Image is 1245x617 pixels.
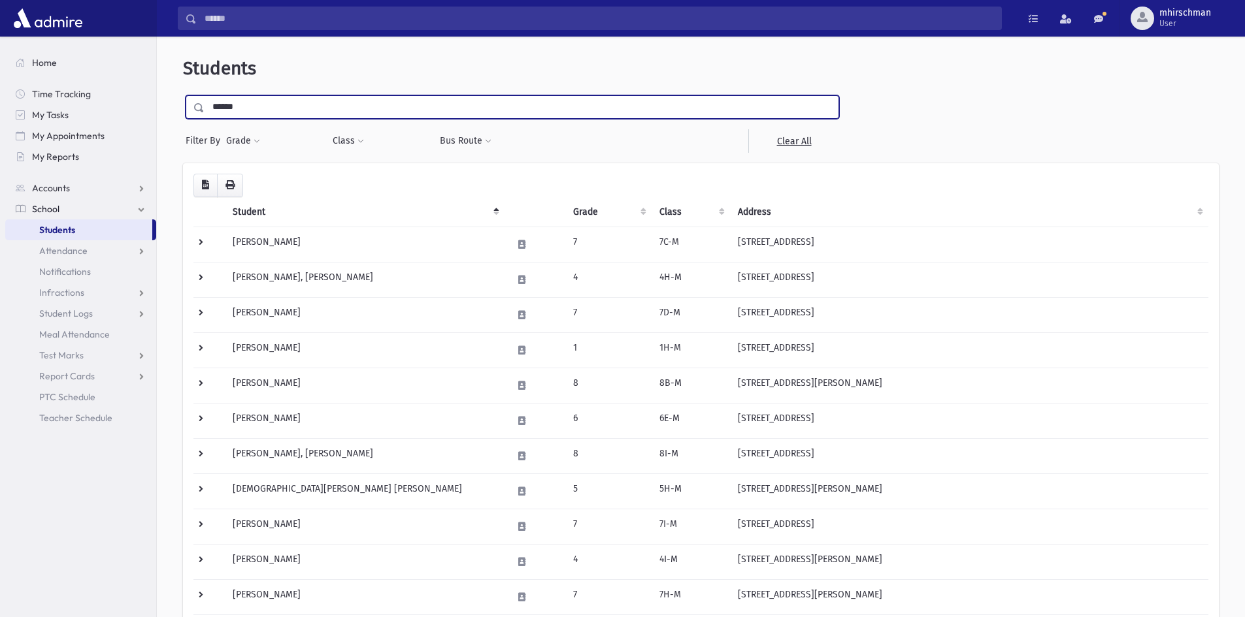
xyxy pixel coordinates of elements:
a: Time Tracking [5,84,156,104]
a: Attendance [5,240,156,261]
td: 7 [565,297,652,332]
td: [STREET_ADDRESS] [730,227,1208,262]
span: My Tasks [32,109,69,121]
button: Grade [225,129,261,153]
th: Grade: activate to sort column ascending [565,197,652,227]
button: Bus Route [439,129,492,153]
a: My Reports [5,146,156,167]
span: Teacher Schedule [39,412,112,424]
a: Student Logs [5,303,156,324]
span: User [1159,18,1211,29]
td: 7C-M [652,227,730,262]
td: 7I-M [652,509,730,544]
td: [PERSON_NAME] [225,297,505,332]
span: Attendance [39,245,88,257]
span: Home [32,57,57,69]
span: Time Tracking [32,88,91,100]
a: Teacher Schedule [5,407,156,428]
td: 7 [565,509,652,544]
td: [PERSON_NAME] [225,544,505,579]
a: School [5,198,156,219]
td: [STREET_ADDRESS] [730,297,1208,332]
td: [STREET_ADDRESS] [730,403,1208,438]
td: [STREET_ADDRESS][PERSON_NAME] [730,544,1208,579]
td: [PERSON_NAME] [225,368,505,403]
td: 7D-M [652,297,730,332]
span: Test Marks [39,349,84,361]
td: [STREET_ADDRESS] [730,509,1208,544]
td: [PERSON_NAME] [225,227,505,262]
td: [PERSON_NAME] [225,509,505,544]
span: Accounts [32,182,70,194]
td: [STREET_ADDRESS] [730,262,1208,297]
span: Notifications [39,266,91,277]
td: [PERSON_NAME], [PERSON_NAME] [225,438,505,473]
a: Meal Attendance [5,324,156,345]
span: Students [39,224,75,236]
span: Meal Attendance [39,328,110,340]
button: Print [217,174,243,197]
button: Class [332,129,365,153]
td: 5H-M [652,473,730,509]
td: [STREET_ADDRESS] [730,438,1208,473]
td: 4 [565,544,652,579]
span: My Appointments [32,130,105,142]
a: Students [5,219,152,240]
td: 1 [565,332,652,368]
span: My Reports [32,151,79,163]
a: PTC Schedule [5,387,156,407]
td: 7H-M [652,579,730,614]
a: Report Cards [5,366,156,387]
a: My Appointments [5,125,156,146]
input: Search [197,7,1001,30]
td: 8 [565,368,652,403]
span: Infractions [39,287,84,298]
span: Filter By [186,134,225,148]
td: 4 [565,262,652,297]
td: [PERSON_NAME], [PERSON_NAME] [225,262,505,297]
a: Home [5,52,156,73]
td: [PERSON_NAME] [225,579,505,614]
a: Accounts [5,178,156,198]
a: Clear All [748,129,839,153]
span: PTC Schedule [39,391,95,403]
span: Report Cards [39,370,95,382]
td: 6E-M [652,403,730,438]
td: 6 [565,403,652,438]
td: 8B-M [652,368,730,403]
a: Notifications [5,261,156,282]
span: School [32,203,59,215]
td: 1H-M [652,332,730,368]
td: 7 [565,579,652,614]
td: 8 [565,438,652,473]
td: 4I-M [652,544,730,579]
td: [STREET_ADDRESS][PERSON_NAME] [730,368,1208,403]
td: 8I-M [652,438,730,473]
button: CSV [193,174,218,197]
td: [DEMOGRAPHIC_DATA][PERSON_NAME] [PERSON_NAME] [225,473,505,509]
td: 7 [565,227,652,262]
td: [STREET_ADDRESS] [730,332,1208,368]
td: 4H-M [652,262,730,297]
th: Student: activate to sort column descending [225,197,505,227]
a: Infractions [5,282,156,303]
span: Students [183,57,256,79]
a: Test Marks [5,345,156,366]
span: Student Logs [39,308,93,319]
td: [PERSON_NAME] [225,403,505,438]
span: mhirschman [1159,8,1211,18]
a: My Tasks [5,104,156,125]
th: Class: activate to sort column ascending [652,197,730,227]
td: [STREET_ADDRESS][PERSON_NAME] [730,473,1208,509]
td: 5 [565,473,652,509]
th: Address: activate to sort column ascending [730,197,1208,227]
td: [PERSON_NAME] [225,332,505,368]
td: [STREET_ADDRESS][PERSON_NAME] [730,579,1208,614]
img: AdmirePro [10,5,86,31]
